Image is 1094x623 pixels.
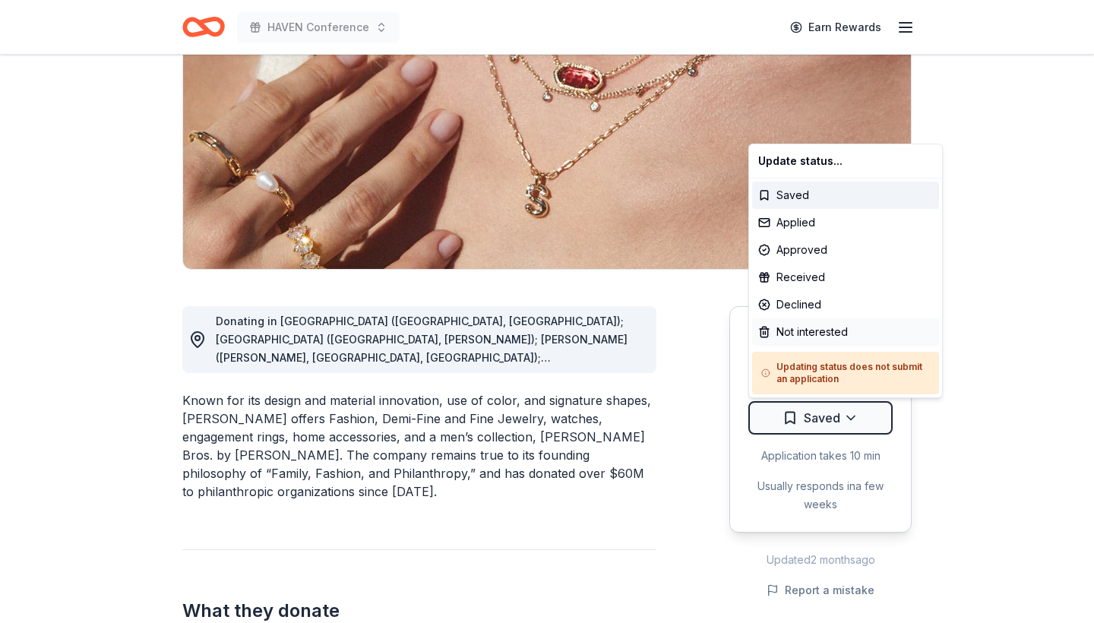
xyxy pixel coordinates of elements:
div: Applied [752,209,939,236]
div: Saved [752,182,939,209]
div: Received [752,264,939,291]
span: HAVEN Conference [267,18,369,36]
div: Update status... [752,147,939,175]
h5: Updating status does not submit an application [761,361,930,385]
div: Not interested [752,318,939,346]
div: Approved [752,236,939,264]
div: Declined [752,291,939,318]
